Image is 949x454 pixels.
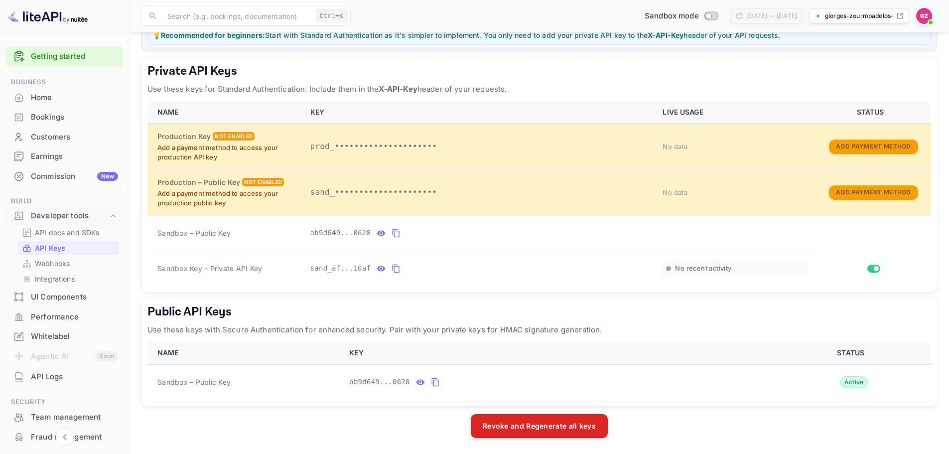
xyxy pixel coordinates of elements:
input: Search (e.g. bookings, documentation) [161,6,312,26]
div: Home [31,92,118,104]
div: Performance [31,311,118,323]
p: API docs and SDKs [35,227,100,238]
a: Fraud management [6,428,123,446]
div: Team management [6,408,123,427]
p: prod_••••••••••••••••••••• [310,141,651,152]
a: Earnings [6,147,123,165]
p: Add a payment method to access your production API key [157,143,298,162]
div: UI Components [31,292,118,303]
div: Whitelabel [31,331,118,342]
strong: Recommended for beginners: [161,31,265,39]
div: Webhooks [18,256,119,271]
h6: Production – Public Key [157,177,240,188]
a: Customers [6,128,123,146]
a: API Keys [22,243,115,253]
a: UI Components [6,288,123,306]
div: Not enabled [213,132,255,141]
span: Sandbox mode [645,10,699,22]
a: API docs and SDKs [22,227,115,238]
div: Fraud management [6,428,123,447]
a: CommissionNew [6,167,123,185]
span: No data [663,143,687,151]
div: Getting started [6,46,123,67]
div: CommissionNew [6,167,123,186]
a: API Logs [6,367,123,386]
div: Bookings [6,108,123,127]
a: Home [6,88,123,107]
span: No recent activity [675,264,731,273]
th: NAME [147,342,343,364]
div: Customers [31,132,118,143]
th: KEY [304,101,657,124]
a: Add Payment Method [829,187,918,196]
p: Add a payment method to access your production public key [157,189,298,208]
button: Add Payment Method [829,140,918,154]
table: public api keys table [147,342,931,400]
strong: X-API-Key [379,84,417,94]
th: KEY [343,342,774,364]
div: Earnings [6,147,123,166]
div: Ctrl+K [316,9,347,22]
div: Commission [31,171,118,182]
div: Active [840,376,868,388]
button: Revoke and Regenerate all keys [471,414,608,438]
p: Use these keys for Standard Authentication. Include them in the header of your requests. [147,83,931,95]
div: UI Components [6,288,123,307]
div: Integrations [18,272,119,286]
div: Whitelabel [6,327,123,346]
div: Earnings [31,151,118,162]
p: Integrations [35,274,75,284]
div: Team management [31,412,118,423]
div: API Keys [18,241,119,255]
h5: Public API Keys [147,304,931,320]
img: Giorgos Zourmpadelos [916,8,932,24]
a: Whitelabel [6,327,123,345]
div: [DATE] — [DATE] [747,11,797,20]
span: No data [663,188,687,196]
a: Bookings [6,108,123,126]
span: Sandbox Key – Private API Key [157,264,262,273]
div: Developer tools [31,210,108,222]
p: giorgos-zourmpadelos-7... [825,11,894,20]
table: private api keys table [147,101,931,286]
div: Home [6,88,123,108]
span: Security [6,397,123,408]
a: Add Payment Method [829,142,918,150]
span: Build [6,196,123,207]
button: Add Payment Method [829,185,918,200]
div: API docs and SDKs [18,225,119,240]
th: LIVE USAGE [657,101,813,124]
p: Use these keys with Secure Authentication for enhanced security. Pair with your private keys for ... [147,324,931,336]
div: Performance [6,307,123,327]
p: sand_••••••••••••••••••••• [310,186,651,198]
th: STATUS [813,101,931,124]
strong: X-API-Key [648,31,683,39]
div: Customers [6,128,123,147]
div: Bookings [31,112,118,123]
div: Switch to Production mode [641,10,722,22]
span: Business [6,77,123,88]
div: Fraud management [31,432,118,443]
h5: Private API Keys [147,63,931,79]
img: LiteAPI logo [8,8,88,24]
a: Performance [6,307,123,326]
a: Getting started [31,51,118,62]
p: Webhooks [35,258,70,269]
span: Sandbox – Public Key [157,377,231,387]
span: Sandbox – Public Key [157,228,231,238]
span: ab9d649...0628 [349,377,410,387]
h6: Production Key [157,131,211,142]
div: New [97,172,118,181]
div: API Logs [31,371,118,383]
a: Webhooks [22,258,115,269]
div: Developer tools [6,207,123,225]
th: NAME [147,101,304,124]
div: API Logs [6,367,123,387]
p: API Keys [35,243,65,253]
a: Team management [6,408,123,426]
div: Not enabled [242,178,284,186]
th: STATUS [774,342,931,364]
span: sand_af...10af [310,263,371,274]
p: 💡 Start with Standard Authentication as it's simpler to implement. You only need to add your priv... [152,30,926,40]
span: ab9d649...0628 [310,228,371,238]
